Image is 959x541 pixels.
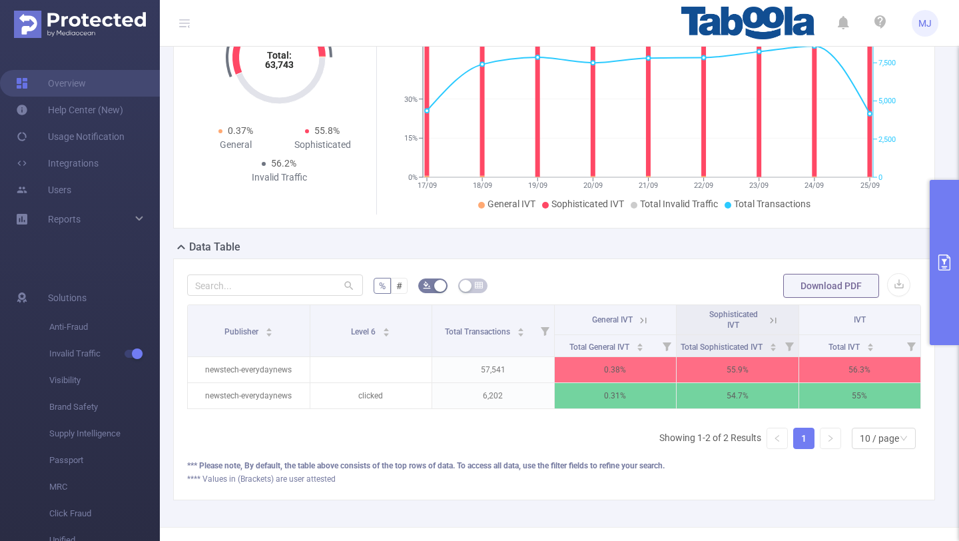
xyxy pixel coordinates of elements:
div: Sort [265,326,273,334]
img: Protected Media [14,11,146,38]
p: 54.7% [677,383,799,408]
span: Invalid Traffic [49,340,160,367]
span: Sophisticated IVT [709,310,758,330]
tspan: 25/09 [860,181,879,190]
i: icon: caret-up [383,326,390,330]
div: *** Please note, By default, the table above consists of the top rows of data. To access all data... [187,460,921,472]
tspan: 30% [404,95,418,104]
span: # [396,280,402,291]
i: icon: caret-down [517,331,524,335]
tspan: Total: [267,50,292,61]
tspan: 21/09 [639,181,658,190]
p: 0.38% [555,357,677,382]
tspan: 17/09 [417,181,436,190]
span: Total General IVT [569,342,631,352]
a: Help Center (New) [16,97,123,123]
span: % [379,280,386,291]
tspan: 0% [408,173,418,182]
span: MJ [918,10,932,37]
div: Sort [769,341,777,349]
input: Search... [187,274,363,296]
li: Next Page [820,428,841,449]
div: General [192,138,279,152]
tspan: 20/09 [583,181,602,190]
span: 55.8% [314,125,340,136]
a: Reports [48,206,81,233]
tspan: 19/09 [527,181,547,190]
span: Anti-Fraud [49,314,160,340]
tspan: 5,000 [878,97,896,106]
span: Total Sophisticated IVT [681,342,765,352]
i: Filter menu [657,335,676,356]
div: Invalid Traffic [236,171,322,185]
i: icon: down [900,434,908,444]
p: 57,541 [432,357,554,382]
a: 1 [794,428,814,448]
i: icon: bg-colors [423,281,431,289]
i: icon: left [773,434,781,442]
div: Sort [382,326,390,334]
a: Integrations [16,150,99,177]
span: Total Transactions [734,199,810,209]
div: Sort [636,341,644,349]
i: icon: caret-up [770,341,777,345]
tspan: 0 [878,173,882,182]
i: icon: caret-down [265,331,272,335]
p: 0.31% [555,383,677,408]
span: IVT [854,315,866,324]
tspan: 23/09 [749,181,769,190]
tspan: 2,500 [878,135,896,144]
i: icon: caret-up [265,326,272,330]
span: Level 6 [351,327,378,336]
p: newstech-everydaynews [188,383,310,408]
div: Sort [866,341,874,349]
span: Passport [49,447,160,474]
span: Click Fraud [49,500,160,527]
span: Total IVT [828,342,862,352]
i: icon: caret-up [517,326,524,330]
i: Filter menu [535,305,554,356]
li: 1 [793,428,814,449]
span: 0.37% [228,125,253,136]
i: Filter menu [780,335,799,356]
span: Supply Intelligence [49,420,160,447]
i: icon: caret-down [383,331,390,335]
i: Filter menu [902,335,920,356]
p: newstech-everydaynews [188,357,310,382]
span: 56.2% [271,158,296,169]
tspan: 7,500 [878,59,896,67]
button: Download PDF [783,274,879,298]
p: clicked [310,383,432,408]
div: Sort [517,326,525,334]
i: icon: caret-up [637,341,644,345]
span: Solutions [48,284,87,311]
i: icon: caret-down [866,346,874,350]
tspan: 22/09 [694,181,713,190]
span: General IVT [487,199,535,209]
span: Total Transactions [445,327,512,336]
tspan: 63,743 [265,59,294,70]
div: **** Values in (Brackets) are user attested [187,473,921,485]
p: 6,202 [432,383,554,408]
span: General IVT [592,315,633,324]
div: 10 / page [860,428,899,448]
i: icon: table [475,281,483,289]
li: Previous Page [767,428,788,449]
span: Total Invalid Traffic [640,199,718,209]
i: icon: caret-down [637,346,644,350]
i: icon: right [826,434,834,442]
tspan: 24/09 [804,181,824,190]
a: Users [16,177,71,203]
span: MRC [49,474,160,500]
span: Brand Safety [49,394,160,420]
h2: Data Table [189,239,240,255]
span: Reports [48,214,81,225]
span: Publisher [224,327,260,336]
a: Overview [16,70,86,97]
p: 56.3% [799,357,921,382]
i: icon: caret-up [866,341,874,345]
span: Sophisticated IVT [551,199,624,209]
p: 55% [799,383,921,408]
span: Visibility [49,367,160,394]
a: Usage Notification [16,123,125,150]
